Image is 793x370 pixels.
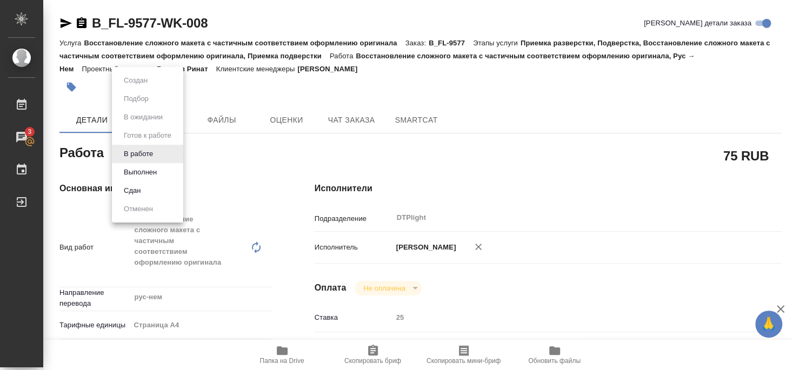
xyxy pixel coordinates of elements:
button: Готов к работе [121,130,175,142]
button: Создан [121,75,151,86]
button: Сдан [121,185,144,197]
button: В работе [121,148,156,160]
button: Выполнен [121,166,160,178]
button: Отменен [121,203,156,215]
button: Подбор [121,93,152,105]
button: В ожидании [121,111,166,123]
